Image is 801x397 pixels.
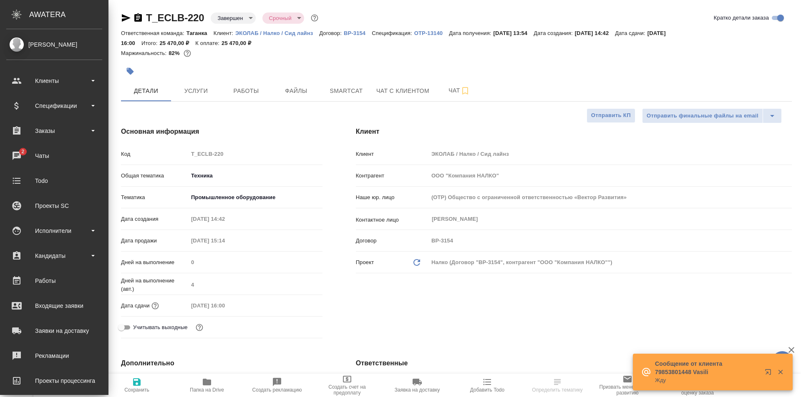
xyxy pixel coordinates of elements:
[252,387,302,393] span: Создать рекламацию
[591,111,631,120] span: Отправить КП
[121,277,188,293] p: Дней на выполнение (авт.)
[235,30,319,36] p: ЭКОЛАБ / Налко / Сид лайнз
[188,148,322,160] input: Пустое поле
[587,108,635,123] button: Отправить КП
[121,258,188,267] p: Дней на выполнение
[428,170,792,182] input: Пустое поле
[326,86,366,96] span: Smartcat
[121,30,186,36] p: Ответственная команда:
[428,235,792,247] input: Пустое поле
[159,40,195,46] p: 25 470,00 ₽
[2,295,106,316] a: Входящие заявки
[344,29,372,36] a: ВР-3154
[647,111,758,121] span: Отправить финальные файлы на email
[2,145,106,166] a: 2Чаты
[414,29,449,36] a: OTP-13140
[102,374,172,397] button: Сохранить
[6,200,102,212] div: Проекты SC
[121,50,169,56] p: Маржинальность:
[6,40,102,49] div: [PERSON_NAME]
[6,300,102,312] div: Входящие заявки
[126,86,166,96] span: Детали
[319,30,344,36] p: Договор:
[414,30,449,36] p: OTP-13140
[169,50,181,56] p: 82%
[615,30,647,36] p: Дата сдачи:
[121,62,139,80] button: Добавить тэг
[395,387,440,393] span: Заявка на доставку
[356,127,792,137] h4: Клиент
[176,86,216,96] span: Услуги
[188,256,322,268] input: Пустое поле
[188,279,322,291] input: Пустое поле
[642,108,763,123] button: Отправить финальные файлы на email
[242,374,312,397] button: Создать рекламацию
[6,325,102,337] div: Заявки на доставку
[356,193,428,202] p: Наше юр. лицо
[2,370,106,391] a: Проекты процессинга
[194,322,205,333] button: Выбери, если сб и вс нужно считать рабочими днями для выполнения заказа.
[190,387,224,393] span: Папка на Drive
[188,169,322,183] div: Техника
[188,190,322,205] div: Промышленное оборудование
[309,12,320,23] button: Доп статусы указывают на важность/срочность заказа
[215,15,245,22] button: Завершен
[267,15,294,22] button: Срочный
[121,127,322,137] h4: Основная информация
[6,250,102,262] div: Кандидаты
[312,374,382,397] button: Создать счет на предоплату
[6,100,102,112] div: Спецификации
[121,150,188,158] p: Код
[6,275,102,287] div: Работы
[121,215,188,223] p: Дата создания
[182,48,193,59] button: 3756.07 RUB;
[470,387,504,393] span: Добавить Todo
[195,40,222,46] p: К оплате:
[772,351,793,372] button: 🙏
[356,258,374,267] p: Проект
[2,320,106,341] a: Заявки на доставку
[772,368,789,376] button: Закрыть
[460,86,470,96] svg: Подписаться
[428,191,792,203] input: Пустое поле
[121,172,188,180] p: Общая тематика
[317,384,377,396] span: Создать счет на предоплату
[372,30,414,36] p: Спецификация:
[428,255,792,270] div: Налко (Договор "ВР-3154", контрагент "ООО "Компания НАЛКО"")
[211,12,255,24] div: Завершен
[276,86,316,96] span: Файлы
[2,345,106,366] a: Рекламации
[6,350,102,362] div: Рекламации
[376,86,429,96] span: Чат с клиентом
[121,193,188,202] p: Тематика
[494,30,534,36] p: [DATE] 13:54
[141,40,159,46] p: Итого:
[449,30,493,36] p: Дата получения:
[146,12,204,23] a: T_ECLB-220
[133,323,188,332] span: Учитывать выходные
[6,225,102,237] div: Исполнители
[6,375,102,387] div: Проекты процессинга
[6,150,102,162] div: Чаты
[356,358,792,368] h4: Ответственные
[428,148,792,160] input: Пустое поле
[2,170,106,191] a: Todo
[121,358,322,368] h4: Дополнительно
[532,387,582,393] span: Определить тематику
[16,147,29,156] span: 2
[522,374,592,397] button: Определить тематику
[235,29,319,36] a: ЭКОЛАБ / Налко / Сид лайнз
[439,85,479,96] span: Чат
[382,374,452,397] button: Заявка на доставку
[121,237,188,245] p: Дата продажи
[6,125,102,137] div: Заказы
[222,40,257,46] p: 25 470,00 ₽
[642,108,782,123] div: split button
[534,30,574,36] p: Дата создания:
[188,235,261,247] input: Пустое поле
[356,216,428,224] p: Контактное лицо
[452,374,522,397] button: Добавить Todo
[356,150,428,158] p: Клиент
[262,12,304,24] div: Завершен
[29,6,108,23] div: AWATERA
